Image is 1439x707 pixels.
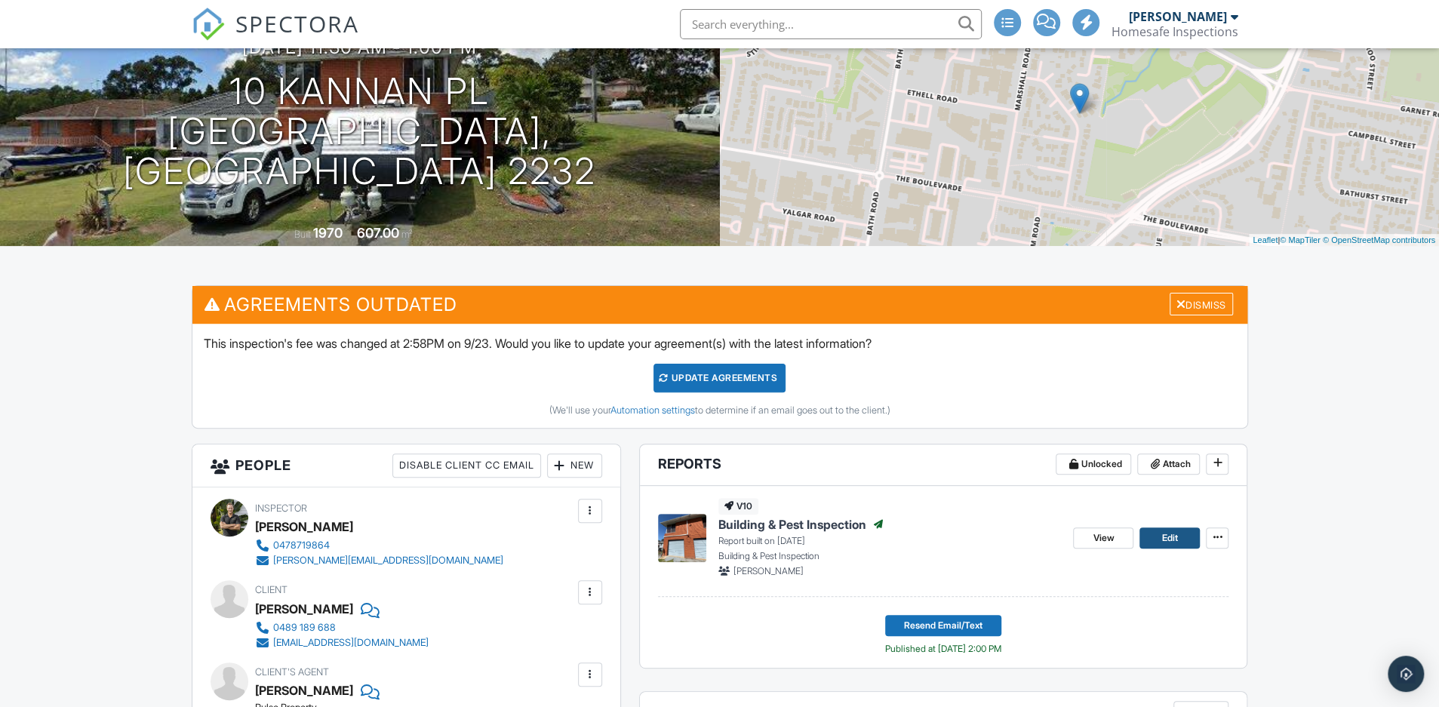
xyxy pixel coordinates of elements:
[255,538,503,553] a: 0478719864
[273,622,336,634] div: 0489 189 688
[255,666,329,678] span: Client's Agent
[24,72,696,191] h1: 10 Kannan Pl [GEOGRAPHIC_DATA], [GEOGRAPHIC_DATA] 2232
[1112,24,1238,39] div: Homesafe Inspections
[392,453,541,478] div: Disable Client CC Email
[255,635,429,650] a: [EMAIL_ADDRESS][DOMAIN_NAME]
[255,584,287,595] span: Client
[294,229,311,240] span: Built
[357,225,399,241] div: 607.00
[192,8,225,41] img: The Best Home Inspection Software - Spectora
[273,637,429,649] div: [EMAIL_ADDRESS][DOMAIN_NAME]
[192,286,1247,323] h3: Agreements Outdated
[255,503,307,514] span: Inspector
[273,539,330,552] div: 0478719864
[255,598,353,620] div: [PERSON_NAME]
[1170,293,1233,316] div: Dismiss
[653,364,786,392] div: Update Agreements
[255,553,503,568] a: [PERSON_NAME][EMAIL_ADDRESS][DOMAIN_NAME]
[401,229,413,240] span: m²
[1388,656,1424,692] div: Open Intercom Messenger
[255,515,353,538] div: [PERSON_NAME]
[192,444,620,487] h3: People
[1249,234,1439,247] div: |
[680,9,982,39] input: Search everything...
[610,404,695,416] a: Automation settings
[273,555,503,567] div: [PERSON_NAME][EMAIL_ADDRESS][DOMAIN_NAME]
[192,20,359,52] a: SPECTORA
[313,225,343,241] div: 1970
[1323,235,1435,244] a: © OpenStreetMap contributors
[242,37,477,57] h3: [DATE] 11:30 am - 1:00 pm
[235,8,359,39] span: SPECTORA
[192,324,1247,428] div: This inspection's fee was changed at 2:58PM on 9/23. Would you like to update your agreement(s) w...
[204,404,1236,417] div: (We'll use your to determine if an email goes out to the client.)
[255,620,429,635] a: 0489 189 688
[1253,235,1278,244] a: Leaflet
[547,453,602,478] div: New
[1129,9,1227,24] div: [PERSON_NAME]
[1280,235,1321,244] a: © MapTiler
[255,679,353,702] a: [PERSON_NAME]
